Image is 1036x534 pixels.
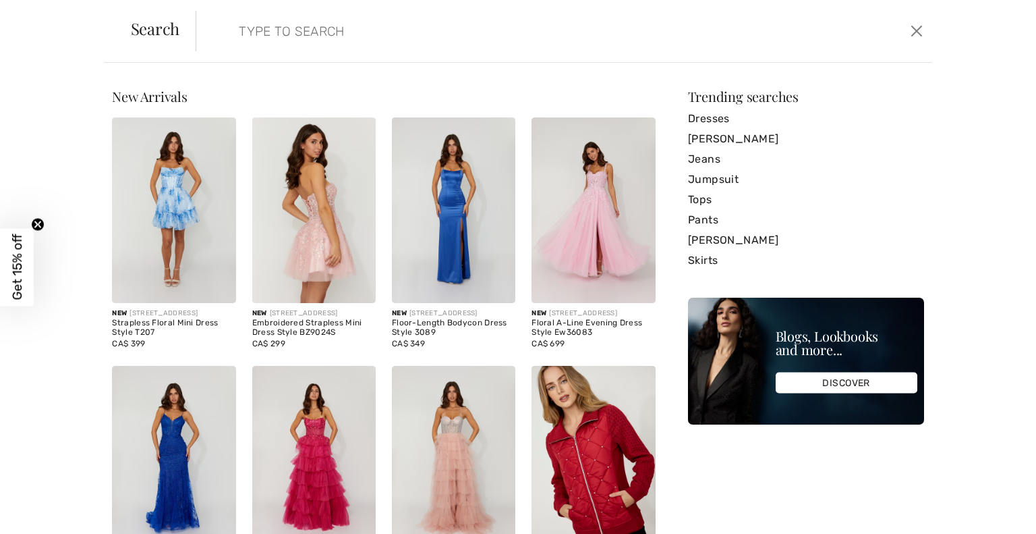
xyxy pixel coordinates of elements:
[131,20,180,36] span: Search
[252,309,376,319] div: [STREET_ADDRESS]
[112,309,127,317] span: New
[252,319,376,338] div: Embroidered Strapless Mini Dress Style BZ9024S
[531,339,565,348] span: CA$ 699
[688,169,924,190] a: Jumpsuit
[252,309,267,317] span: New
[392,309,515,319] div: [STREET_ADDRESS]
[531,309,546,317] span: New
[688,109,924,129] a: Dresses
[688,250,924,271] a: Skirts
[531,117,655,303] img: Floral A-Line Evening Dress Style Ew36083. Pink
[688,129,924,149] a: [PERSON_NAME]
[392,339,425,348] span: CA$ 349
[688,298,924,425] img: Blogs, Lookbooks and more...
[531,319,655,338] div: Floral A-Line Evening Dress Style Ew36083
[688,230,924,250] a: [PERSON_NAME]
[531,309,655,319] div: [STREET_ADDRESS]
[252,117,376,303] img: Embroidered Strapless Mini Dress Style BZ9024S. Blush
[112,339,145,348] span: CA$ 399
[112,309,235,319] div: [STREET_ADDRESS]
[392,117,515,303] img: Floor-Length Bodycon Dress Style 3089. Royal
[688,90,924,103] div: Trending searches
[229,11,737,51] input: TYPE TO SEARCH
[9,234,25,300] span: Get 15% off
[112,319,235,338] div: Strapless Floral Mini Dress Style T207
[906,20,927,42] button: Close
[31,217,45,231] button: Close teaser
[252,339,285,348] span: CA$ 299
[112,117,235,303] img: Strapless Floral Mini Dress Style T207. Blue
[688,149,924,169] a: Jeans
[112,87,187,105] span: New Arrivals
[688,190,924,210] a: Tops
[776,329,917,356] div: Blogs, Lookbooks and more...
[30,9,58,22] span: Help
[392,309,407,317] span: New
[688,210,924,230] a: Pants
[392,319,515,338] div: Floor-Length Bodycon Dress Style 3089
[776,373,917,394] div: DISCOVER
